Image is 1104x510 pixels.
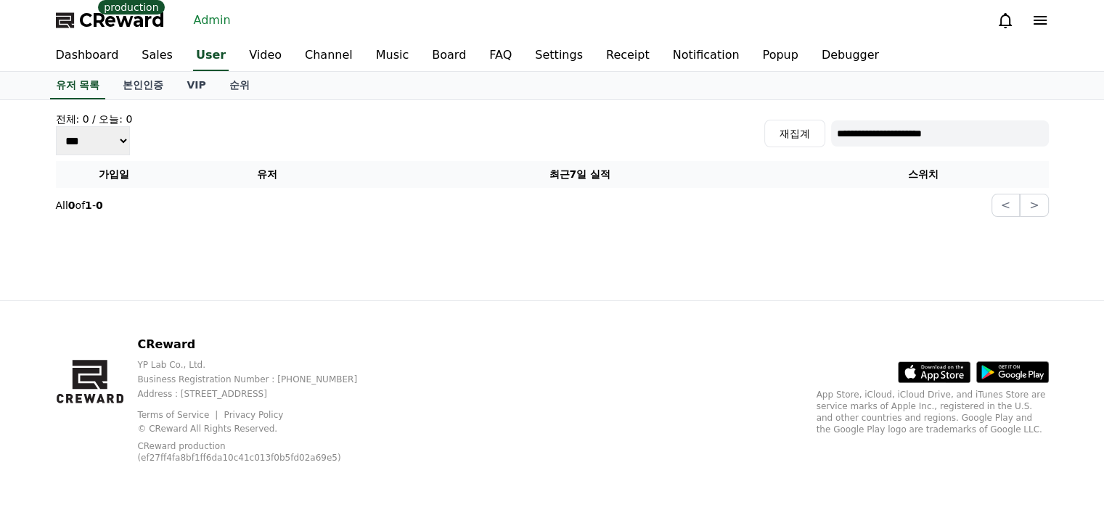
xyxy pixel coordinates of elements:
[751,41,809,71] a: Popup
[991,194,1020,217] button: <
[594,41,661,71] a: Receipt
[130,41,184,71] a: Sales
[137,440,369,464] p: CReward production (ef27ff4fa8bf1ff6da10c41c013f0b5fd02a69e5)
[68,200,75,211] strong: 0
[137,359,392,371] p: YP Lab Co., Ltd.
[137,423,392,435] p: © CReward All Rights Reserved.
[172,161,362,188] th: 유저
[218,72,261,99] a: 순위
[523,41,594,71] a: Settings
[85,200,92,211] strong: 1
[364,41,421,71] a: Music
[215,429,250,440] span: Settings
[56,161,172,188] th: 가입일
[56,9,165,32] a: CReward
[137,336,392,353] p: CReward
[56,112,133,126] h4: 전체: 0 / 오늘: 0
[37,429,62,440] span: Home
[1020,194,1048,217] button: >
[478,41,523,71] a: FAQ
[137,374,392,385] p: Business Registration Number : [PHONE_NUMBER]
[193,41,229,71] a: User
[187,407,279,443] a: Settings
[175,72,217,99] a: VIP
[50,72,106,99] a: 유저 목록
[362,161,798,188] th: 최근7일 실적
[817,389,1049,435] p: App Store, iCloud, iCloud Drive, and iTunes Store are service marks of Apple Inc., registered in ...
[237,41,293,71] a: Video
[137,410,220,420] a: Terms of Service
[79,9,165,32] span: CReward
[188,9,237,32] a: Admin
[4,407,96,443] a: Home
[137,388,392,400] p: Address : [STREET_ADDRESS]
[44,41,131,71] a: Dashboard
[420,41,478,71] a: Board
[293,41,364,71] a: Channel
[810,41,891,71] a: Debugger
[661,41,751,71] a: Notification
[120,429,163,441] span: Messages
[224,410,284,420] a: Privacy Policy
[96,200,103,211] strong: 0
[764,120,825,147] button: 재집계
[56,198,103,213] p: All of -
[96,407,187,443] a: Messages
[798,161,1049,188] th: 스위치
[111,72,175,99] a: 본인인증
